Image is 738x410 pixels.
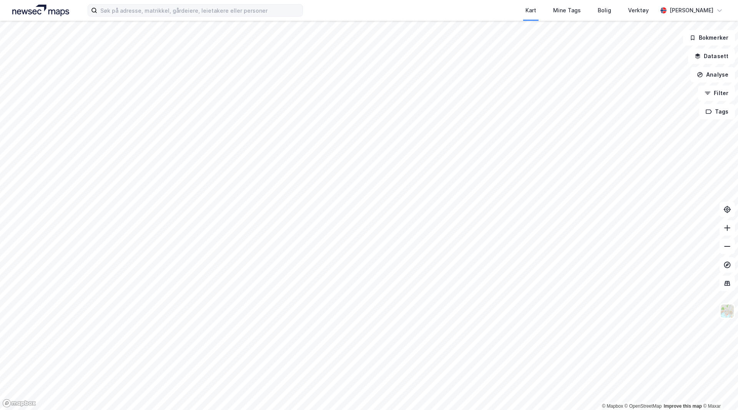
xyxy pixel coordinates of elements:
div: Verktøy [628,6,649,15]
img: logo.a4113a55bc3d86da70a041830d287a7e.svg [12,5,69,16]
div: [PERSON_NAME] [670,6,713,15]
div: Kontrollprogram for chat [700,373,738,410]
input: Søk på adresse, matrikkel, gårdeiere, leietakere eller personer [97,5,303,16]
iframe: Chat Widget [700,373,738,410]
div: Bolig [598,6,611,15]
div: Mine Tags [553,6,581,15]
div: Kart [525,6,536,15]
